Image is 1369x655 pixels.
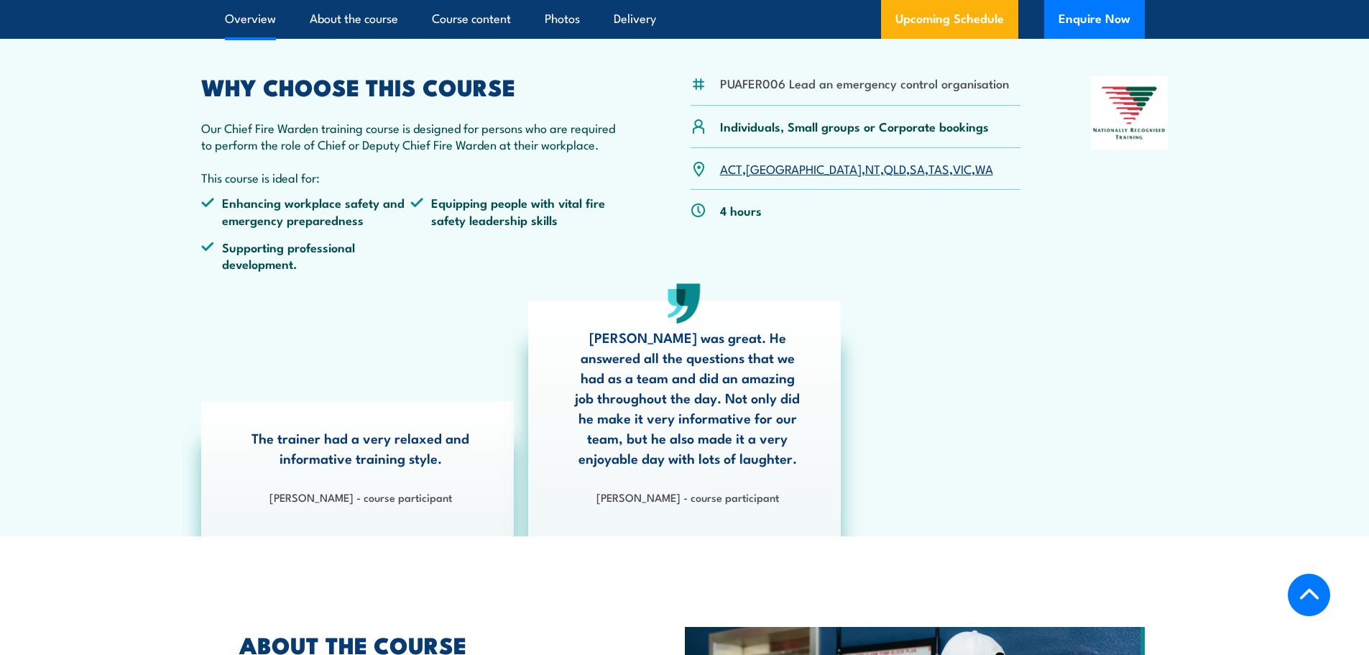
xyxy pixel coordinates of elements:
[201,119,621,153] p: Our Chief Fire Warden training course is designed for persons who are required to perform the rol...
[746,160,862,177] a: [GEOGRAPHIC_DATA]
[239,634,619,654] h2: ABOUT THE COURSE
[720,202,762,219] p: 4 hours
[720,118,989,134] p: Individuals, Small groups or Corporate bookings
[201,76,621,96] h2: WHY CHOOSE THIS COURSE
[596,489,779,505] strong: [PERSON_NAME] - course participant
[975,160,993,177] a: WA
[269,489,452,505] strong: [PERSON_NAME] - course participant
[953,160,972,177] a: VIC
[410,194,620,228] li: Equipping people with vital fire safety leadership skills
[928,160,949,177] a: TAS
[244,428,478,468] p: The trainer had a very relaxed and informative training style.
[720,160,742,177] a: ACT
[865,160,880,177] a: NT
[884,160,906,177] a: QLD
[720,75,1009,91] li: PUAFER006 Lead an emergency control organisation
[201,194,411,228] li: Enhancing workplace safety and emergency preparedness
[571,327,805,468] p: [PERSON_NAME] was great. He answered all the questions that we had as a team and did an amazing j...
[910,160,925,177] a: SA
[720,160,993,177] p: , , , , , , ,
[201,169,621,185] p: This course is ideal for:
[201,239,411,272] li: Supporting professional development.
[1091,76,1169,150] img: Nationally Recognised Training logo.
